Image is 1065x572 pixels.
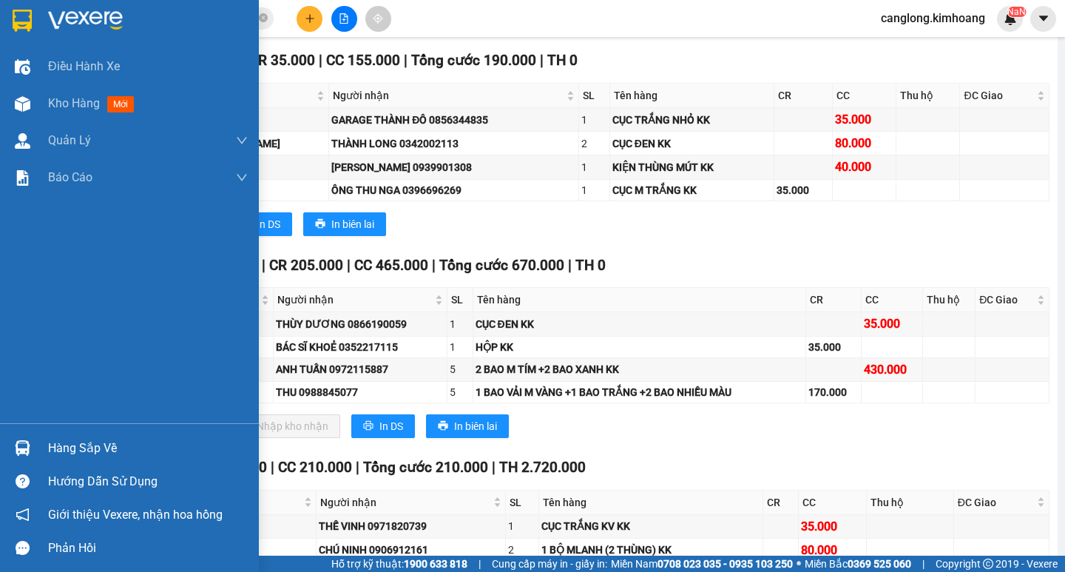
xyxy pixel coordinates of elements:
[612,182,771,198] div: CỤC M TRẮNG KK
[657,558,793,570] strong: 0708 023 035 - 0935 103 250
[326,52,400,69] span: CC 155.000
[864,360,920,379] div: 430.000
[271,459,274,476] span: |
[50,8,172,22] strong: BIÊN NHẬN GỬI HÀNG
[805,556,911,572] span: Miền Bắc
[319,52,322,69] span: |
[201,135,326,152] div: [PERSON_NAME]
[506,491,539,515] th: SL
[575,257,606,274] span: TH 0
[547,52,578,69] span: TH 0
[305,13,315,24] span: plus
[476,316,803,332] div: CỤC ĐEN KK
[259,13,268,22] span: close-circle
[86,80,175,94] span: [PERSON_NAME]
[16,541,30,555] span: message
[450,316,470,332] div: 1
[6,50,149,78] span: VP [PERSON_NAME] ([GEOGRAPHIC_DATA])
[48,505,223,524] span: Giới thiệu Vexere, nhận hoa hồng
[373,13,383,24] span: aim
[983,559,993,569] span: copyright
[209,542,314,558] div: DŨNG
[581,182,607,198] div: 1
[777,182,830,198] div: 35.000
[499,459,586,476] span: TH 2.720.000
[48,168,92,186] span: Báo cáo
[48,57,120,75] span: Điều hành xe
[610,84,774,108] th: Tên hàng
[541,518,760,534] div: CỤC TRẮNG KV KK
[801,517,865,536] div: 35.000
[229,212,292,236] button: printerIn DS
[479,556,481,572] span: |
[363,459,488,476] span: Tổng cước 210.000
[277,292,432,308] span: Người nhận
[447,288,473,312] th: SL
[269,257,343,274] span: CR 205.000
[862,288,923,312] th: CC
[331,159,576,175] div: [PERSON_NAME] 0939901308
[774,84,833,108] th: CR
[964,87,1034,104] span: ĐC Giao
[6,29,216,43] p: GỬI:
[347,257,351,274] span: |
[331,135,576,152] div: THÀNH LONG 0342002113
[48,471,248,493] div: Hướng dẫn sử dụng
[539,491,763,515] th: Tên hàng
[508,518,536,534] div: 1
[48,96,100,110] span: Kho hàng
[15,133,30,149] img: warehouse-icon
[276,384,444,400] div: THU 0988845077
[808,384,859,400] div: 170.000
[450,361,470,377] div: 5
[48,437,248,460] div: Hàng sắp về
[249,52,315,69] span: CR 35.000
[1007,7,1026,17] sup: NaN
[259,12,268,26] span: close-circle
[276,339,444,355] div: BÁC SĨ KHOẺ 0352217115
[6,96,35,110] span: GIAO:
[611,556,793,572] span: Miền Nam
[439,257,564,274] span: Tổng cước 670.000
[808,339,859,355] div: 35.000
[581,135,607,152] div: 2
[541,542,760,558] div: 1 BỘ MLANH (2 THÙNG) KK
[411,52,536,69] span: Tổng cước 190.000
[848,558,911,570] strong: 0369 525 060
[257,216,280,232] span: In DS
[297,6,322,32] button: plus
[581,159,607,175] div: 1
[612,135,771,152] div: CỤC ĐEN KK
[1037,12,1050,25] span: caret-down
[473,288,806,312] th: Tên hàng
[6,50,216,78] p: NHẬN:
[438,420,448,432] span: printer
[379,418,403,434] span: In DS
[331,6,357,32] button: file-add
[107,96,134,112] span: mới
[869,9,997,27] span: canglong.kimhoang
[568,257,572,274] span: |
[48,131,91,149] span: Quản Lý
[15,170,30,186] img: solution-icon
[16,508,30,522] span: notification
[319,518,503,534] div: THẾ VINH 0971820739
[1004,12,1017,25] img: icon-new-feature
[432,257,436,274] span: |
[303,212,386,236] button: printerIn biên lai
[835,110,893,129] div: 35.000
[835,134,893,152] div: 80.000
[16,474,30,488] span: question-circle
[276,361,444,377] div: ANH TUẤN 0972115887
[867,491,953,515] th: Thu hộ
[278,459,352,476] span: CC 210.000
[15,440,30,456] img: warehouse-icon
[426,414,509,438] button: printerIn biên lai
[404,52,408,69] span: |
[476,384,803,400] div: 1 BAO VẢI M VÀNG +1 BAO TRẮNG +2 BAO NHIỀU MÀU
[799,491,868,515] th: CC
[331,112,576,128] div: GARAGE THÀNH ĐÔ 0856344835
[979,292,1034,308] span: ĐC Giao
[476,339,803,355] div: HỘP KK
[320,494,490,511] span: Người nhận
